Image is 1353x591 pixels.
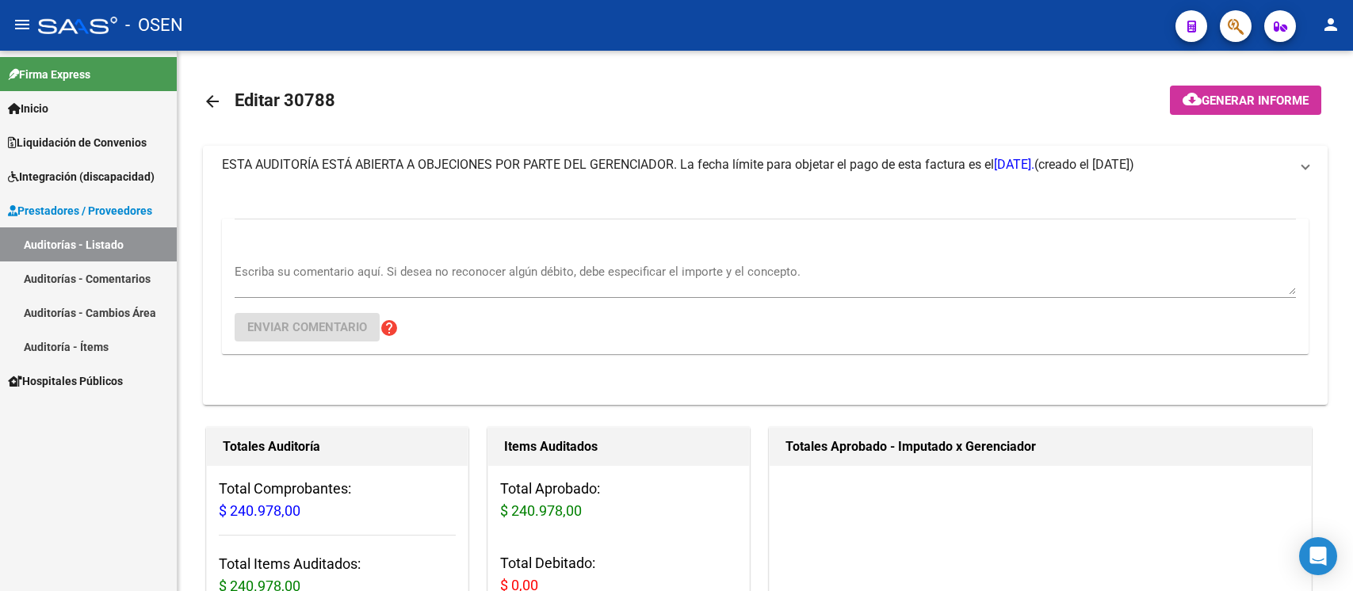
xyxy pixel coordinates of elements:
span: (creado el [DATE]) [1034,156,1134,173]
div: Open Intercom Messenger [1299,537,1337,575]
mat-icon: menu [13,15,32,34]
span: Inicio [8,100,48,117]
h3: Total Aprobado: [500,478,737,522]
h3: Total Comprobantes: [219,478,456,522]
mat-icon: person [1321,15,1340,34]
mat-expansion-panel-header: ESTA AUDITORÍA ESTÁ ABIERTA A OBJECIONES POR PARTE DEL GERENCIADOR. La fecha límite para objetar ... [203,146,1328,184]
mat-icon: cloud_download [1183,90,1202,109]
span: Firma Express [8,66,90,83]
span: $ 240.978,00 [219,502,300,519]
h1: Totales Aprobado - Imputado x Gerenciador [785,434,1296,459]
span: Enviar comentario [247,320,367,334]
span: Hospitales Públicos [8,372,123,390]
span: Editar 30788 [235,90,335,110]
span: Generar informe [1202,93,1309,108]
h1: Items Auditados [504,434,733,459]
button: Generar informe [1170,86,1321,115]
h1: Totales Auditoría [223,434,452,459]
mat-icon: arrow_back [203,92,222,111]
span: ESTA AUDITORÍA ESTÁ ABIERTA A OBJECIONES POR PARTE DEL GERENCIADOR. La fecha límite para objetar ... [222,157,1034,172]
span: - OSEN [125,8,183,43]
mat-icon: help [380,318,399,337]
span: [DATE]. [994,157,1034,172]
div: ESTA AUDITORÍA ESTÁ ABIERTA A OBJECIONES POR PARTE DEL GERENCIADOR. La fecha límite para objetar ... [203,184,1328,405]
span: Integración (discapacidad) [8,168,155,185]
span: Liquidación de Convenios [8,134,147,151]
button: Enviar comentario [235,313,380,341]
span: $ 240.978,00 [500,502,582,519]
span: Prestadores / Proveedores [8,202,152,219]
